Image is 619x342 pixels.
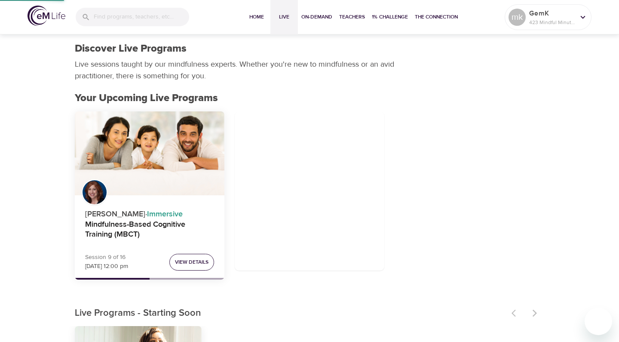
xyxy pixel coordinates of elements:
[529,8,575,18] p: GemK
[415,12,458,22] span: The Connection
[175,258,208,267] span: View Details
[75,92,544,105] h2: Your Upcoming Live Programs
[75,111,224,196] button: Mindfulness-Based Cognitive Training (MBCT)
[147,209,183,219] span: Immersive
[85,253,128,262] p: Session 9 of 16
[28,6,65,26] img: logo
[75,43,187,55] h1: Discover Live Programs
[85,262,128,271] p: [DATE] 12:00 pm
[246,12,267,22] span: Home
[94,8,189,26] input: Find programs, teachers, etc...
[274,12,294,22] span: Live
[169,254,214,271] button: View Details
[85,205,214,220] p: [PERSON_NAME] ·
[509,9,526,26] div: mk
[75,306,506,320] p: Live Programs - Starting Soon
[585,308,612,335] iframe: Button to launch messaging window
[339,12,365,22] span: Teachers
[301,12,332,22] span: On-Demand
[75,59,397,82] p: Live sessions taught by our mindfulness experts. Whether you're new to mindfulness or an avid pra...
[372,12,408,22] span: 1% Challenge
[529,18,575,26] p: 423 Mindful Minutes
[85,220,214,240] h4: Mindfulness-Based Cognitive Training (MBCT)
